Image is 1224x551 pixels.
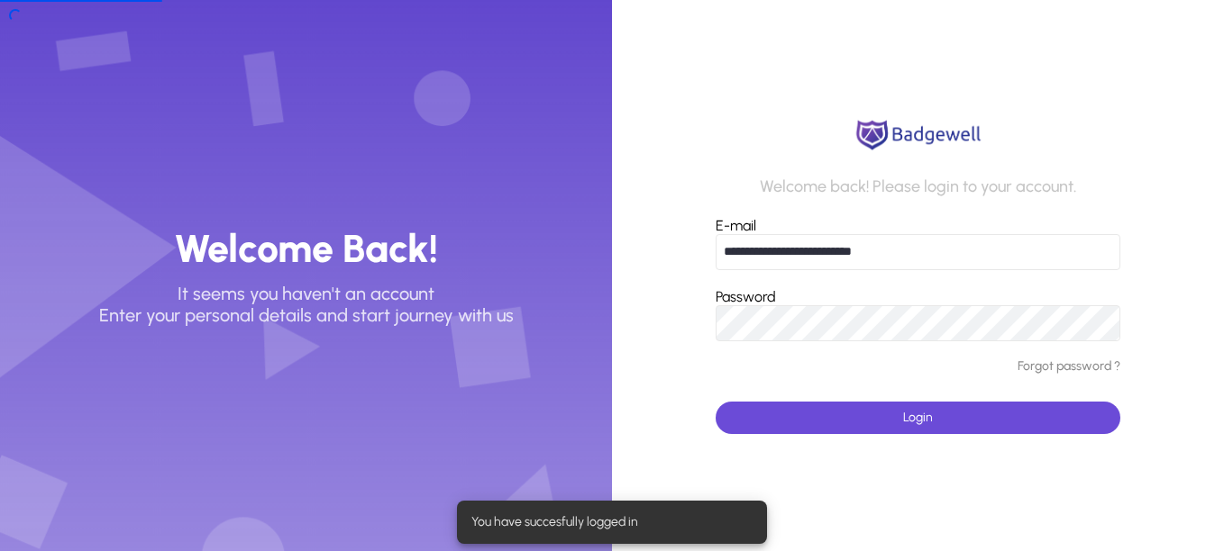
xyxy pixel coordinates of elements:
p: It seems you haven't an account [178,283,434,304]
p: Welcome back! Please login to your account. [760,177,1076,197]
div: You have succesfully logged in [457,501,760,544]
label: E-mail [716,217,756,234]
a: Forgot password ? [1018,359,1120,375]
label: Password [716,288,776,305]
p: Enter your personal details and start journey with us [99,304,514,326]
h3: Welcome Back! [174,225,438,273]
button: Login [716,402,1119,434]
img: logo.png [851,117,986,153]
span: Login [903,410,933,425]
